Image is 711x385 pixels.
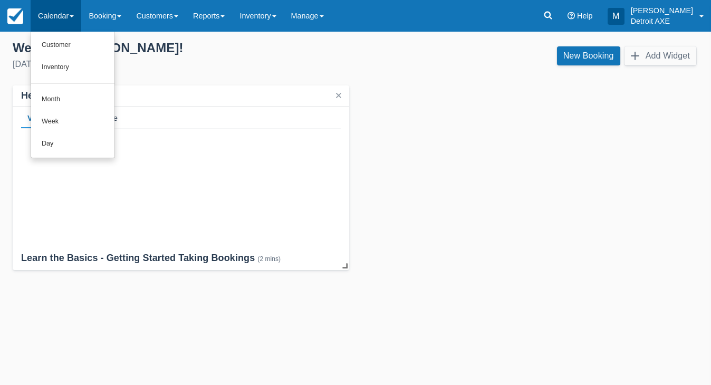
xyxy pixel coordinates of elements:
[7,8,23,24] img: checkfront-main-nav-mini-logo.png
[13,40,347,56] div: Welcome , [PERSON_NAME] !
[631,16,693,26] p: Detroit AXE
[31,89,114,111] a: Month
[31,56,114,79] a: Inventory
[631,5,693,16] p: [PERSON_NAME]
[624,46,696,65] button: Add Widget
[568,12,575,20] i: Help
[31,111,114,133] a: Week
[21,107,54,129] div: Video
[21,90,64,102] div: Helpdesk
[577,12,593,20] span: Help
[21,252,341,265] div: Learn the Basics - Getting Started Taking Bookings
[13,58,347,71] div: [DATE]
[608,8,624,25] div: M
[557,46,620,65] a: New Booking
[31,133,114,155] a: Day
[31,32,115,158] ul: Calendar
[31,34,114,56] a: Customer
[257,255,281,263] div: (2 mins)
